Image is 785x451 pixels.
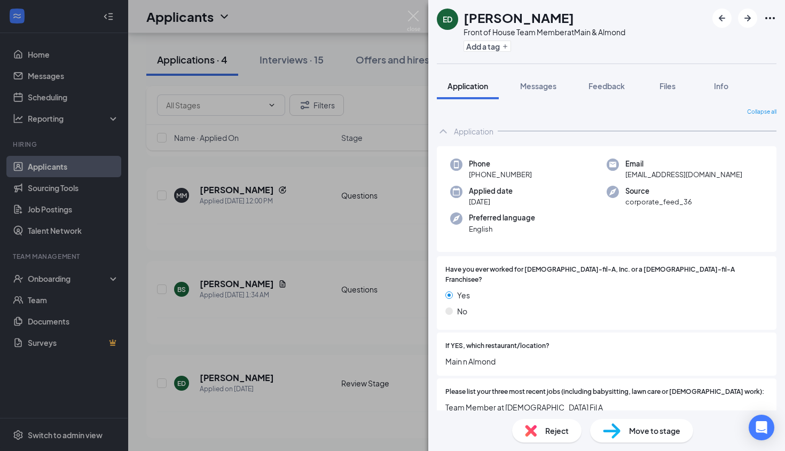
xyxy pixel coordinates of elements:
[464,41,511,52] button: PlusAdd a tag
[445,401,768,425] span: Team Member at [DEMOGRAPHIC_DATA] Fil A C&W Services
[445,387,764,397] span: Please list your three most recent jobs (including babysitting, lawn care or [DEMOGRAPHIC_DATA] w...
[445,265,768,285] span: Have you ever worked for [DEMOGRAPHIC_DATA]-fil-A, Inc. or a [DEMOGRAPHIC_DATA]-fil-A Franchisee?
[716,12,728,25] svg: ArrowLeftNew
[469,159,532,169] span: Phone
[469,169,532,180] span: [PHONE_NUMBER]
[502,43,508,50] svg: Plus
[588,81,625,91] span: Feedback
[764,12,776,25] svg: Ellipses
[457,305,467,317] span: No
[712,9,732,28] button: ArrowLeftNew
[738,9,757,28] button: ArrowRight
[625,159,742,169] span: Email
[714,81,728,91] span: Info
[445,355,768,367] span: Main n Almond
[629,425,680,437] span: Move to stage
[445,341,549,351] span: If YES, which restaurant/location?
[625,196,692,207] span: corporate_feed_36
[749,415,774,440] div: Open Intercom Messenger
[443,14,452,25] div: ED
[469,212,535,223] span: Preferred language
[469,186,513,196] span: Applied date
[520,81,556,91] span: Messages
[741,12,754,25] svg: ArrowRight
[625,186,692,196] span: Source
[457,289,470,301] span: Yes
[625,169,742,180] span: [EMAIL_ADDRESS][DOMAIN_NAME]
[469,224,535,234] span: English
[437,125,450,138] svg: ChevronUp
[660,81,676,91] span: Files
[464,27,625,37] div: Front of House Team Member at Main & Almond
[448,81,488,91] span: Application
[469,196,513,207] span: [DATE]
[454,126,493,137] div: Application
[545,425,569,437] span: Reject
[464,9,574,27] h1: [PERSON_NAME]
[747,108,776,116] span: Collapse all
